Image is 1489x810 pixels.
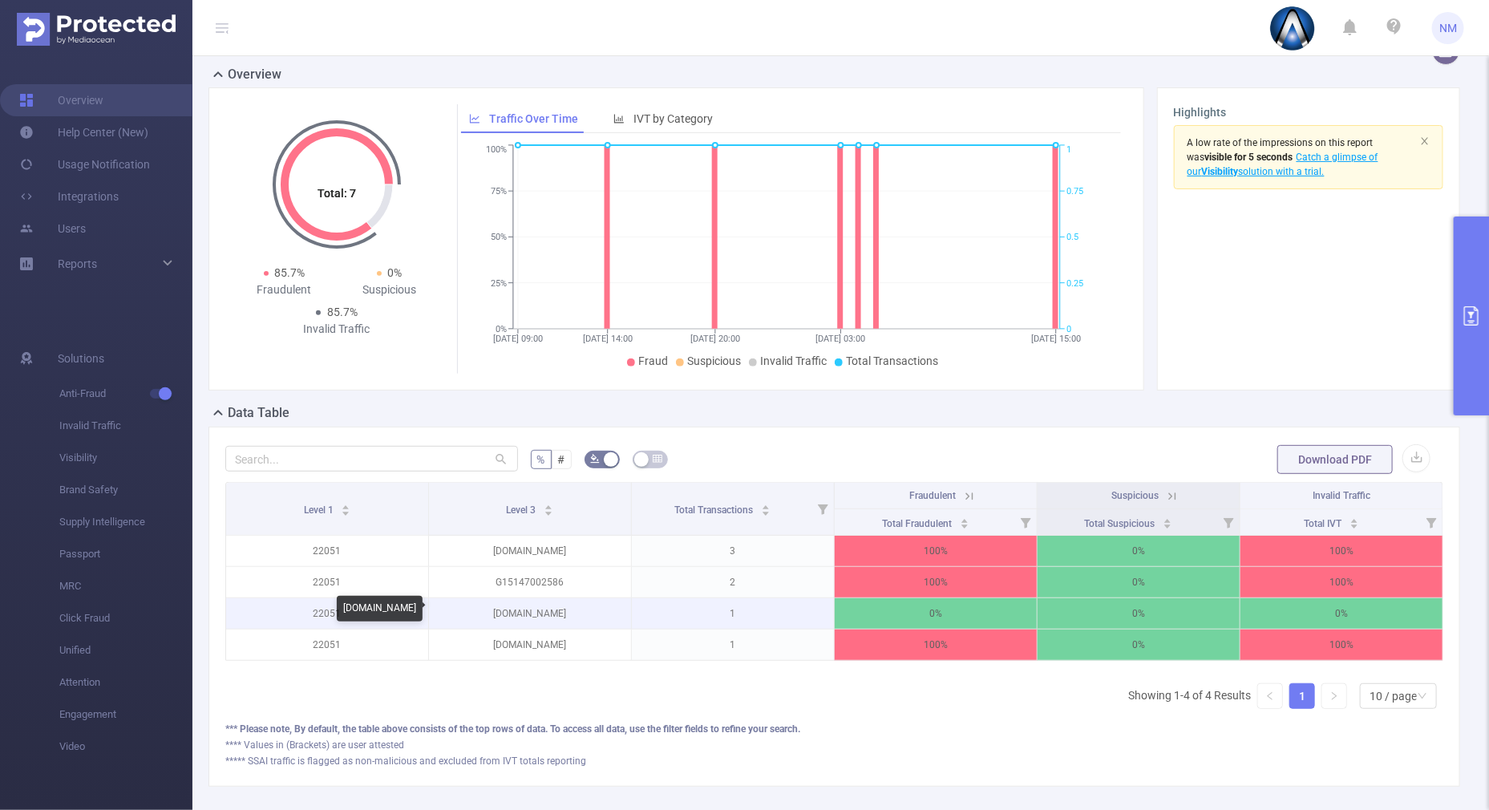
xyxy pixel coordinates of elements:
[544,503,553,512] div: Sort
[1205,152,1293,163] b: visible for 5 seconds
[1321,683,1347,709] li: Next Page
[225,738,1443,752] div: **** Values in (Brackets) are user attested
[59,506,192,538] span: Supply Intelligence
[429,567,631,597] p: G15147002586
[762,509,771,514] i: icon: caret-down
[1128,683,1251,709] li: Showing 1-4 of 4 Results
[17,13,176,46] img: Protected Media
[1038,536,1240,566] p: 0%
[1066,145,1071,156] tspan: 1
[58,248,97,280] a: Reports
[59,602,192,634] span: Click Fraud
[491,278,507,289] tspan: 25%
[613,113,625,124] i: icon: bar-chart
[1313,490,1370,501] span: Invalid Traffic
[59,570,192,602] span: MRC
[58,342,104,375] span: Solutions
[59,634,192,666] span: Unified
[327,306,358,318] span: 85.7%
[590,454,600,464] i: icon: bg-colors
[1031,334,1081,344] tspan: [DATE] 15:00
[59,474,192,506] span: Brand Safety
[1349,522,1358,527] i: icon: caret-down
[469,113,480,124] i: icon: line-chart
[835,567,1037,597] p: 100%
[496,324,507,334] tspan: 0%
[1066,324,1071,334] tspan: 0
[1038,598,1240,629] p: 0%
[1420,132,1430,150] button: icon: close
[835,630,1037,660] p: 100%
[59,410,192,442] span: Invalid Traffic
[1240,630,1442,660] p: 100%
[19,213,86,245] a: Users
[19,148,150,180] a: Usage Notification
[1349,516,1358,521] i: icon: caret-up
[960,522,969,527] i: icon: caret-down
[632,536,834,566] p: 3
[225,722,1443,736] div: *** Please note, By default, the table above consists of the top rows of data. To access all data...
[486,145,507,156] tspan: 100%
[632,598,834,629] p: 1
[429,598,631,629] p: [DOMAIN_NAME]
[1370,684,1417,708] div: 10 / page
[1290,684,1314,708] a: 1
[1163,516,1172,521] i: icon: caret-up
[1418,691,1427,703] i: icon: down
[429,536,631,566] p: [DOMAIN_NAME]
[388,266,403,279] span: 0%
[1111,490,1159,501] span: Suspicious
[226,598,428,629] p: 22051
[846,354,938,367] span: Total Transactions
[1289,683,1315,709] li: 1
[1014,509,1037,535] i: Filter menu
[1265,691,1275,701] i: icon: left
[1217,509,1240,535] i: Filter menu
[1038,567,1240,597] p: 0%
[653,454,662,464] i: icon: table
[19,84,103,116] a: Overview
[1066,233,1078,243] tspan: 0.5
[228,65,281,84] h2: Overview
[1420,136,1430,146] i: icon: close
[59,731,192,763] span: Video
[638,354,668,367] span: Fraud
[59,538,192,570] span: Passport
[59,442,192,474] span: Visibility
[226,536,428,566] p: 22051
[1066,278,1083,289] tspan: 0.25
[558,453,565,466] span: #
[59,666,192,699] span: Attention
[489,112,578,125] span: Traffic Over Time
[762,503,771,508] i: icon: caret-up
[1163,522,1172,527] i: icon: caret-down
[1439,12,1457,44] span: NM
[1304,518,1344,529] span: Total IVT
[1420,509,1442,535] i: Filter menu
[537,453,545,466] span: %
[909,490,956,501] span: Fraudulent
[632,630,834,660] p: 1
[275,266,305,279] span: 85.7%
[304,504,336,516] span: Level 1
[583,334,633,344] tspan: [DATE] 14:00
[429,630,631,660] p: [DOMAIN_NAME]
[285,321,390,338] div: Invalid Traffic
[1240,598,1442,629] p: 0%
[226,630,428,660] p: 22051
[1066,186,1083,196] tspan: 0.75
[1349,516,1359,526] div: Sort
[690,334,740,344] tspan: [DATE] 20:00
[59,699,192,731] span: Engagement
[1085,518,1158,529] span: Total Suspicious
[1163,516,1172,526] div: Sort
[226,567,428,597] p: 22051
[1240,536,1442,566] p: 100%
[225,754,1443,768] div: ***** SSAI traffic is flagged as non-malicious and excluded from IVT totals reporting
[1188,137,1374,148] span: A low rate of the impressions on this report
[675,504,756,516] span: Total Transactions
[632,567,834,597] p: 2
[493,334,543,344] tspan: [DATE] 09:00
[225,446,518,472] input: Search...
[816,334,866,344] tspan: [DATE] 03:00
